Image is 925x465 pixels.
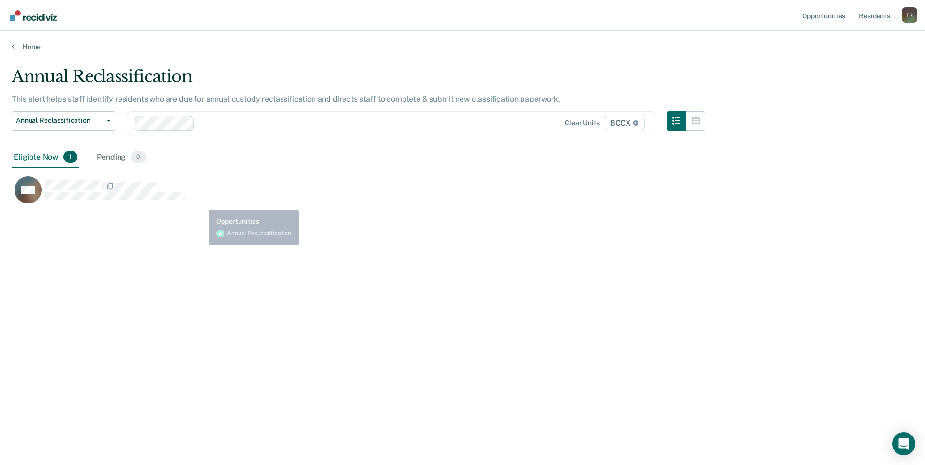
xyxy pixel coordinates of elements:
span: 1 [63,151,77,163]
div: Clear units [565,119,600,127]
span: BCCX [604,116,645,131]
span: 0 [131,151,146,163]
div: Pending0 [95,147,148,168]
span: Annual Reclassification [16,116,103,125]
div: Eligible Now1 [12,147,79,168]
p: This alert helps staff identify residents who are due for annual custody reclassification and dir... [12,94,560,103]
button: Annual Reclassification [12,111,115,131]
img: Recidiviz [10,10,57,21]
div: CaseloadOpportunityCell-00280362 [12,176,801,215]
div: Annual Reclassification [12,67,705,94]
div: T R [902,7,917,23]
a: Home [12,43,913,51]
button: Profile dropdown button [902,7,917,23]
div: Open Intercom Messenger [892,432,915,455]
